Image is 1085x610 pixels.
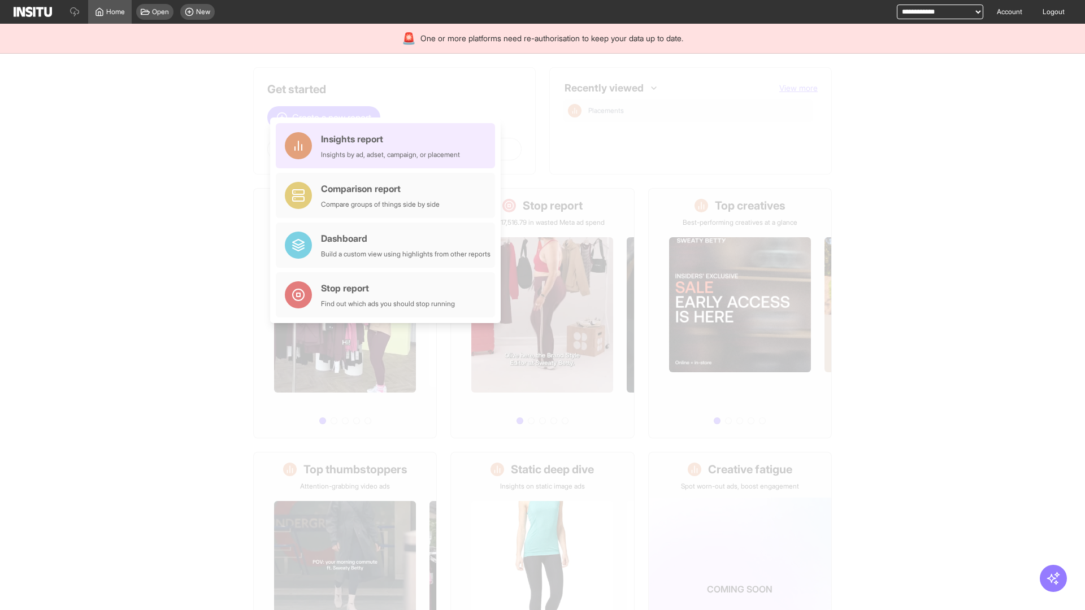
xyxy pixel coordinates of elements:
[152,7,169,16] span: Open
[321,281,455,295] div: Stop report
[196,7,210,16] span: New
[106,7,125,16] span: Home
[321,250,491,259] div: Build a custom view using highlights from other reports
[321,200,440,209] div: Compare groups of things side by side
[402,30,416,46] div: 🚨
[420,33,683,44] span: One or more platforms need re-authorisation to keep your data up to date.
[321,182,440,195] div: Comparison report
[321,132,460,146] div: Insights report
[321,232,491,245] div: Dashboard
[321,150,460,159] div: Insights by ad, adset, campaign, or placement
[321,299,455,308] div: Find out which ads you should stop running
[14,7,52,17] img: Logo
